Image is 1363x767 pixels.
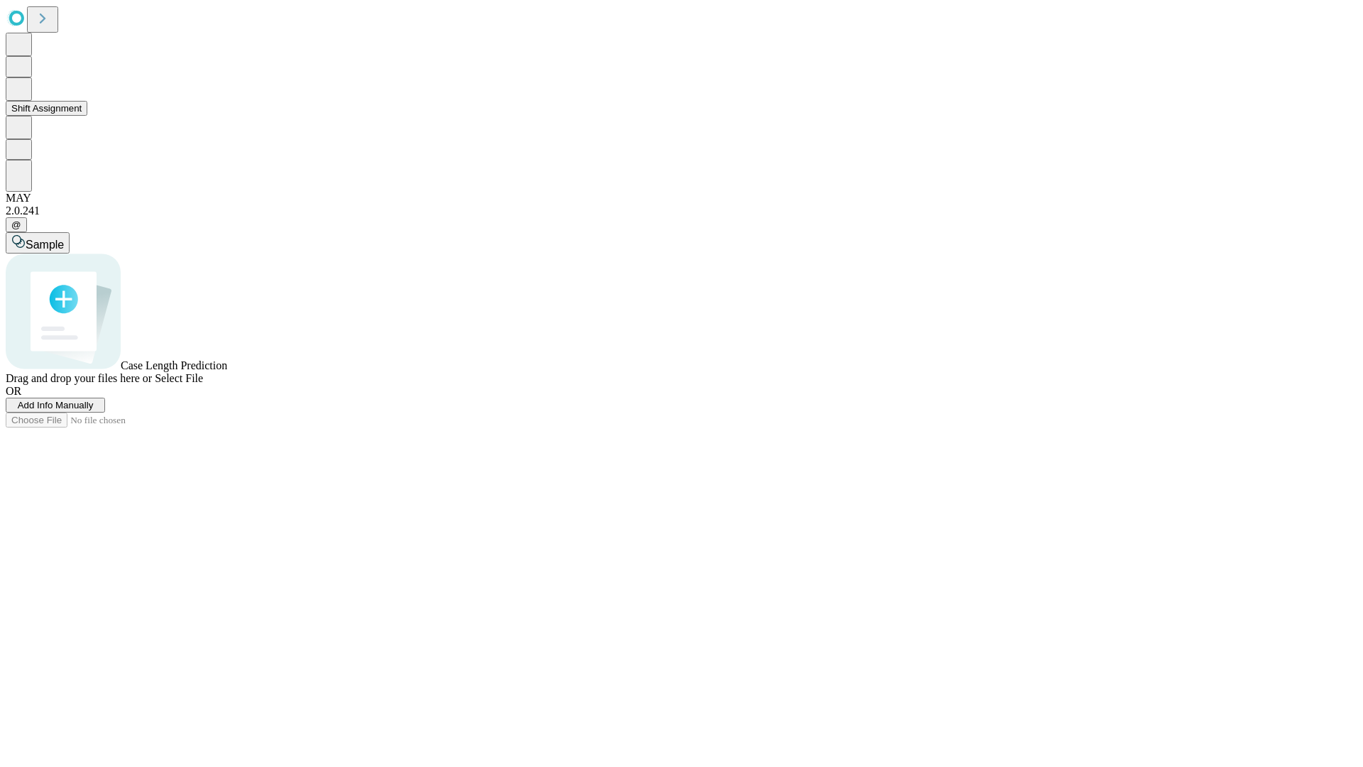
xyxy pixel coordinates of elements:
[6,232,70,254] button: Sample
[6,385,21,397] span: OR
[6,101,87,116] button: Shift Assignment
[26,239,64,251] span: Sample
[6,372,152,384] span: Drag and drop your files here or
[18,400,94,410] span: Add Info Manually
[6,217,27,232] button: @
[121,359,227,371] span: Case Length Prediction
[155,372,203,384] span: Select File
[6,192,1357,205] div: MAY
[6,205,1357,217] div: 2.0.241
[6,398,105,413] button: Add Info Manually
[11,219,21,230] span: @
